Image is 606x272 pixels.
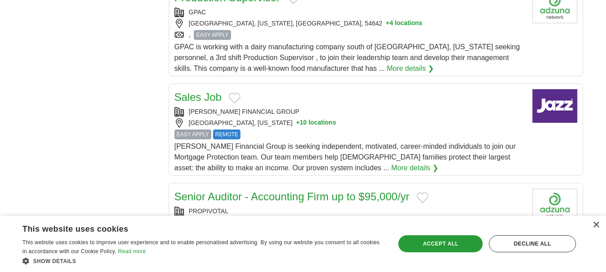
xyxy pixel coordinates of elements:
span: GPAC is working with a dairy manufacturing company south of [GEOGRAPHIC_DATA], [US_STATE] seeking... [174,43,520,72]
span: REMOTE [213,130,240,139]
a: More details ❯ [391,163,438,173]
img: Company logo [532,189,577,222]
button: Add to favorite jobs [229,93,240,104]
div: Accept all [398,235,483,252]
button: +10 locations [296,118,336,128]
span: EASY APPLY [194,30,231,40]
span: Show details [33,258,76,264]
a: Senior Auditor - Accounting Firm up to $95,000/yr [174,190,410,203]
div: [GEOGRAPHIC_DATA], [US_STATE] [174,118,525,128]
a: Read more, opens a new window [118,248,146,255]
div: Show details [22,256,384,265]
button: +4 locations [386,19,422,28]
button: Add to favorite jobs [417,192,428,203]
div: GPAC [174,8,525,17]
div: , [174,30,525,40]
a: Sales Job [174,91,222,103]
span: + [386,19,389,28]
a: More details ❯ [387,63,434,74]
span: EASY APPLY [174,130,211,139]
span: This website uses cookies to improve user experience and to enable personalised advertising. By u... [22,239,379,255]
span: [PERSON_NAME] Financial Group is seeking independent, motivated, career-minded individuals to joi... [174,142,516,172]
div: Decline all [489,235,576,252]
div: PROPIVOTAL [174,207,525,216]
img: Spieldenner Financial Group logo [532,89,577,123]
div: This website uses cookies [22,221,362,234]
span: + [296,118,300,128]
div: [GEOGRAPHIC_DATA], [US_STATE], [GEOGRAPHIC_DATA], 54642 [174,19,525,28]
div: Close [593,222,599,229]
a: [PERSON_NAME] FINANCIAL GROUP [189,108,300,115]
